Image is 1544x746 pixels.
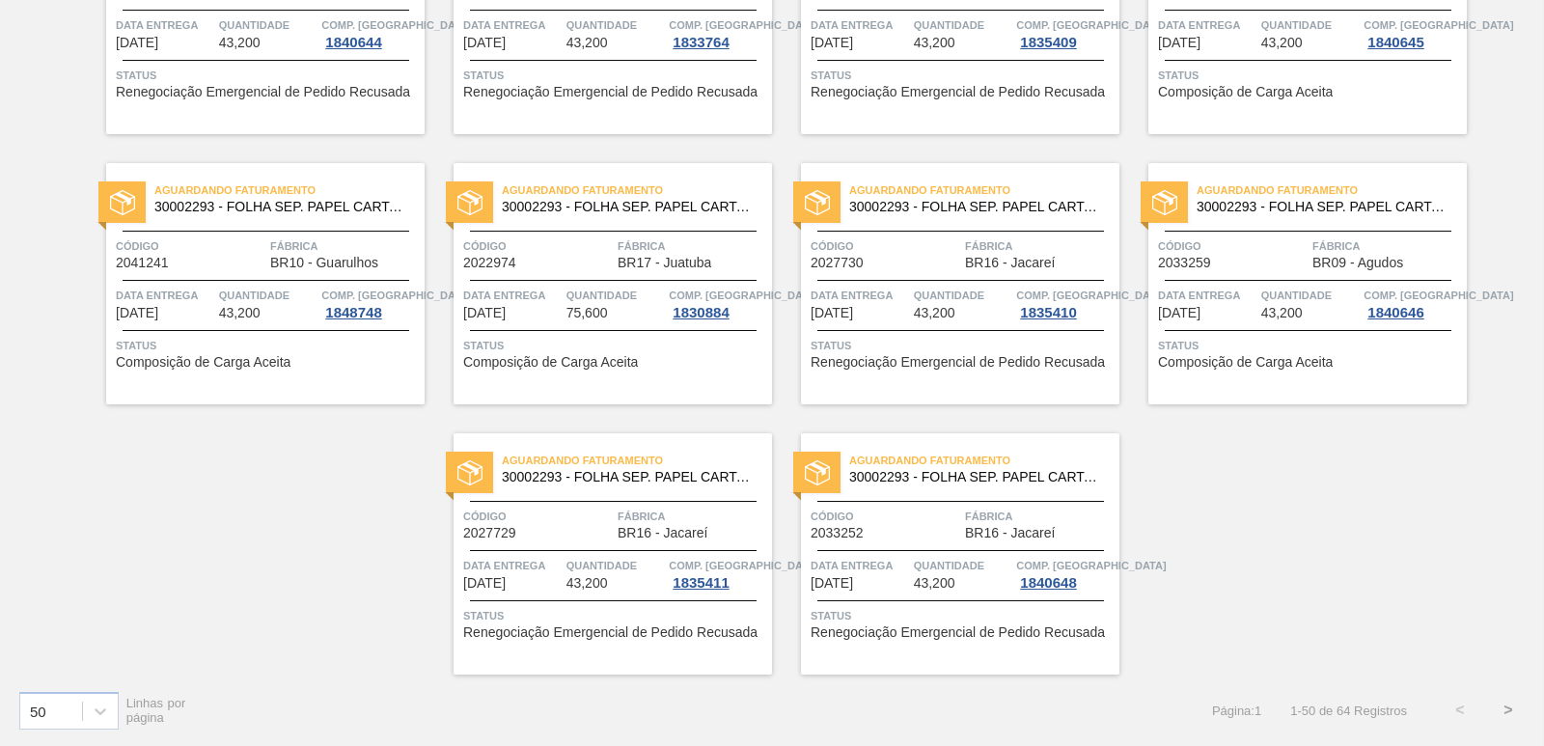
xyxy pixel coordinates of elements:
[811,576,853,591] span: 05/11/2025
[116,36,158,50] span: 27/10/2025
[116,15,214,35] span: Data entrega
[463,336,767,355] span: Status
[811,286,909,305] span: Data entrega
[1364,305,1427,320] div: 1840646
[502,470,757,484] span: 30002293 - FOLHA SEP. PAPEL CARTAO 1200x1000M 350g
[154,200,409,214] span: 30002293 - FOLHA SEP. PAPEL CARTAO 1200x1000M 350g
[77,163,425,404] a: statusAguardando Faturamento30002293 - FOLHA SEP. PAPEL CARTAO 1200x1000M 350gCódigo2041241Fábric...
[502,451,772,470] span: Aguardando Faturamento
[914,36,955,50] span: 43,200
[914,306,955,320] span: 43,200
[811,85,1105,99] span: Renegociação Emergencial de Pedido Recusada
[321,286,471,305] span: Comp. Carga
[1364,35,1427,50] div: 1840645
[1158,236,1308,256] span: Código
[1261,306,1303,320] span: 43,200
[618,507,767,526] span: Fábrica
[1016,286,1115,320] a: Comp. [GEOGRAPHIC_DATA]1835410
[219,15,317,35] span: Quantidade
[1261,36,1303,50] span: 43,200
[463,36,506,50] span: 27/10/2025
[1197,180,1467,200] span: Aguardando Faturamento
[811,556,909,575] span: Data entrega
[463,556,562,575] span: Data entrega
[805,190,830,215] img: status
[116,286,214,305] span: Data entrega
[1158,355,1333,370] span: Composição de Carga Aceita
[1364,286,1462,320] a: Comp. [GEOGRAPHIC_DATA]1840646
[811,606,1115,625] span: Status
[914,576,955,591] span: 43,200
[321,305,385,320] div: 1848748
[1016,556,1166,575] span: Comp. Carga
[1364,15,1513,35] span: Comp. Carga
[463,306,506,320] span: 31/10/2025
[321,15,471,35] span: Comp. Carga
[669,286,818,305] span: Comp. Carga
[1261,286,1360,305] span: Quantidade
[110,190,135,215] img: status
[849,200,1104,214] span: 30002293 - FOLHA SEP. PAPEL CARTAO 1200x1000M 350g
[463,625,758,640] span: Renegociação Emergencial de Pedido Recusada
[669,305,732,320] div: 1830884
[219,286,317,305] span: Quantidade
[1261,15,1360,35] span: Quantidade
[618,236,767,256] span: Fábrica
[321,286,420,320] a: Comp. [GEOGRAPHIC_DATA]1848748
[321,15,420,50] a: Comp. [GEOGRAPHIC_DATA]1840644
[566,286,665,305] span: Quantidade
[811,36,853,50] span: 29/10/2025
[30,703,46,719] div: 50
[463,355,638,370] span: Composição de Carga Aceita
[116,85,410,99] span: Renegociação Emergencial de Pedido Recusada
[1212,704,1261,718] span: Página : 1
[425,163,772,404] a: statusAguardando Faturamento30002293 - FOLHA SEP. PAPEL CARTAO 1200x1000M 350gCódigo2022974Fábric...
[566,306,608,320] span: 75,600
[849,470,1104,484] span: 30002293 - FOLHA SEP. PAPEL CARTAO 1200x1000M 350g
[1016,286,1166,305] span: Comp. Carga
[669,15,767,50] a: Comp. [GEOGRAPHIC_DATA]1833764
[1016,575,1080,591] div: 1840648
[669,35,732,50] div: 1833764
[1158,66,1462,85] span: Status
[914,286,1012,305] span: Quantidade
[566,576,608,591] span: 43,200
[811,507,960,526] span: Código
[811,526,864,540] span: 2033252
[116,256,169,270] span: 2041241
[669,556,767,591] a: Comp. [GEOGRAPHIC_DATA]1835411
[463,15,562,35] span: Data entrega
[425,433,772,675] a: statusAguardando Faturamento30002293 - FOLHA SEP. PAPEL CARTAO 1200x1000M 350gCódigo2027729Fábric...
[463,256,516,270] span: 2022974
[1158,306,1200,320] span: 31/10/2025
[1158,286,1256,305] span: Data entrega
[965,236,1115,256] span: Fábrica
[849,451,1119,470] span: Aguardando Faturamento
[1484,686,1532,734] button: >
[965,256,1055,270] span: BR16 - Jacareí
[1158,85,1333,99] span: Composição de Carga Aceita
[772,163,1119,404] a: statusAguardando Faturamento30002293 - FOLHA SEP. PAPEL CARTAO 1200x1000M 350gCódigo2027730Fábric...
[1016,305,1080,320] div: 1835410
[457,190,482,215] img: status
[1290,704,1407,718] span: 1 - 50 de 64 Registros
[463,576,506,591] span: 03/11/2025
[463,606,767,625] span: Status
[1016,15,1115,50] a: Comp. [GEOGRAPHIC_DATA]1835409
[1158,256,1211,270] span: 2033259
[463,526,516,540] span: 2027729
[270,236,420,256] span: Fábrica
[219,36,261,50] span: 43,200
[116,306,158,320] span: 29/10/2025
[502,180,772,200] span: Aguardando Faturamento
[805,460,830,485] img: status
[463,236,613,256] span: Código
[1158,36,1200,50] span: 29/10/2025
[1158,15,1256,35] span: Data entrega
[914,15,1012,35] span: Quantidade
[669,556,818,575] span: Comp. Carga
[772,433,1119,675] a: statusAguardando Faturamento30002293 - FOLHA SEP. PAPEL CARTAO 1200x1000M 350gCódigo2033252Fábric...
[811,355,1105,370] span: Renegociação Emergencial de Pedido Recusada
[1152,190,1177,215] img: status
[965,526,1055,540] span: BR16 - Jacareí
